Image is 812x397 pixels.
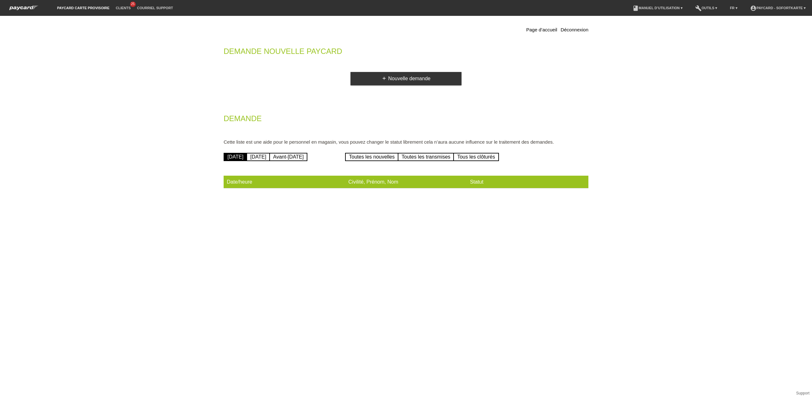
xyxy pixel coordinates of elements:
a: Toutes les transmises [398,153,454,161]
a: Page d’accueil [526,27,557,32]
a: Courriel Support [134,6,176,10]
a: [DATE] [224,153,247,161]
th: Statut [467,176,588,188]
a: Avant-[DATE] [269,153,307,161]
a: FR ▾ [727,6,741,10]
img: paycard Sofortkarte [6,4,41,11]
a: paycard Sofortkarte [6,7,41,12]
a: Déconnexion [560,27,588,32]
h2: Demande nouvelle Paycard [224,48,588,58]
a: buildOutils ▾ [692,6,720,10]
i: account_circle [750,5,756,11]
span: 25 [130,2,136,7]
a: Clients [113,6,134,10]
a: [DATE] [246,153,270,161]
a: Support [796,391,809,395]
a: addNouvelle demande [350,72,462,85]
a: paycard carte provisoire [54,6,113,10]
h2: Demande [224,115,588,125]
i: add [382,76,387,81]
i: build [695,5,702,11]
a: account_circlepaycard - Sofortkarte ▾ [747,6,809,10]
a: Tous les clôturés [453,153,499,161]
a: Toutes les nouvelles [345,153,398,161]
p: Cette liste est une aide pour le personnel en magasin, vous pouvez changer le statut librement ce... [224,139,588,145]
th: Civilité, Prénom, Nom [345,176,467,188]
a: bookManuel d’utilisation ▾ [629,6,686,10]
th: Date/heure [224,176,345,188]
i: book [632,5,639,11]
